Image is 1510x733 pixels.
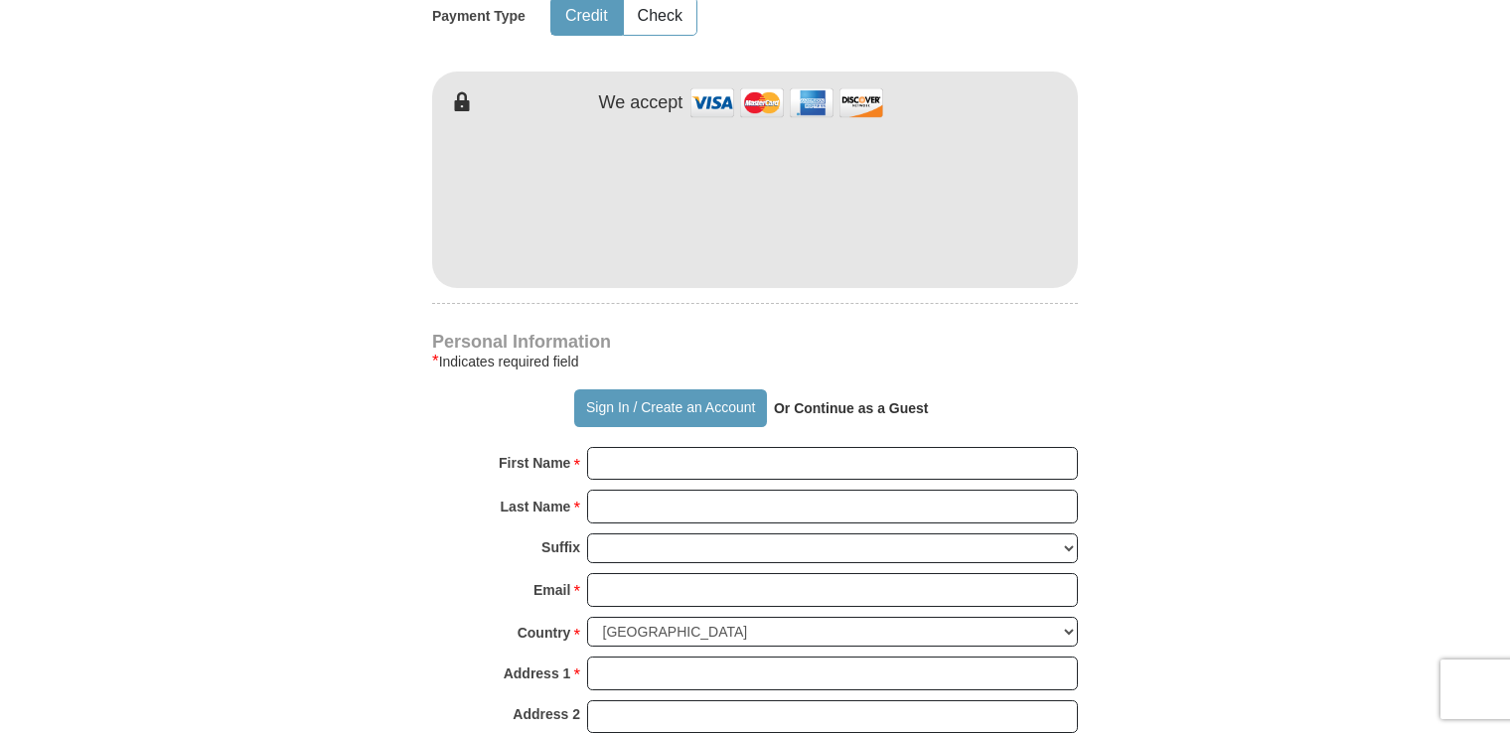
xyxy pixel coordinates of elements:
strong: First Name [499,449,570,477]
h4: We accept [599,92,683,114]
strong: Last Name [501,493,571,520]
strong: Address 2 [513,700,580,728]
img: credit cards accepted [687,81,886,124]
strong: Or Continue as a Guest [774,400,929,416]
div: Indicates required field [432,350,1078,373]
h4: Personal Information [432,334,1078,350]
h5: Payment Type [432,8,526,25]
strong: Country [518,619,571,647]
strong: Address 1 [504,660,571,687]
strong: Email [533,576,570,604]
strong: Suffix [541,533,580,561]
button: Sign In / Create an Account [574,389,766,427]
